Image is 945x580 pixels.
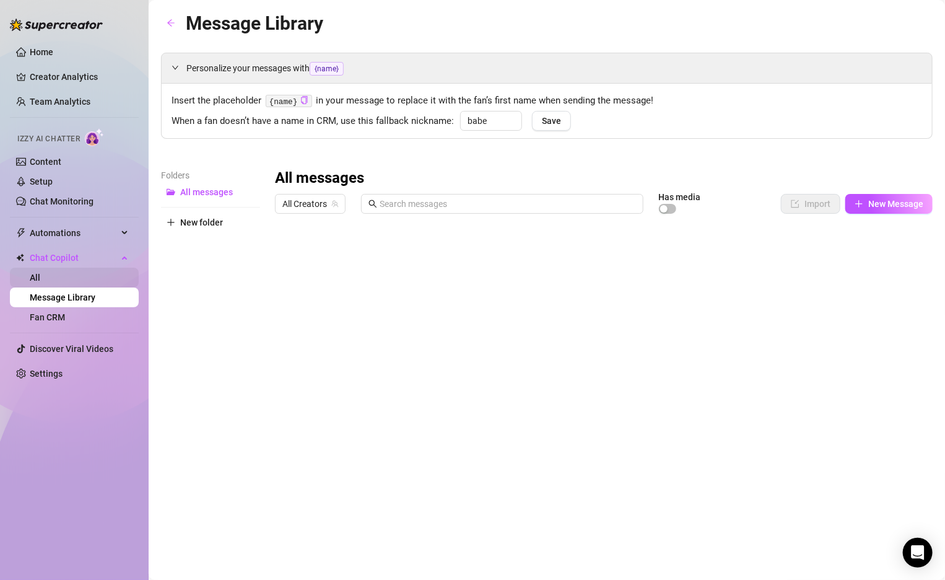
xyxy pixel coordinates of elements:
span: team [331,200,339,208]
img: Chat Copilot [16,253,24,262]
a: Message Library [30,292,95,302]
span: Insert the placeholder in your message to replace it with the fan’s first name when sending the m... [172,94,922,108]
span: plus [167,218,175,227]
article: Has media [659,193,701,201]
span: Chat Copilot [30,248,118,268]
article: Message Library [186,9,323,38]
span: All messages [180,187,233,197]
span: Save [542,116,561,126]
img: logo-BBDzfeDw.svg [10,19,103,31]
button: Click to Copy [300,96,308,105]
button: New folder [161,213,260,232]
h3: All messages [275,169,364,188]
button: Save [532,111,571,131]
a: Team Analytics [30,97,90,107]
span: plus [855,200,863,208]
button: All messages [161,182,260,202]
button: Import [781,194,840,214]
span: folder-open [167,188,175,196]
span: Personalize your messages with [186,61,922,76]
span: expanded [172,64,179,71]
span: All Creators [282,195,338,213]
a: Home [30,47,53,57]
div: Personalize your messages with{name} [162,53,932,83]
article: Folders [161,169,260,182]
div: Open Intercom Messenger [903,538,933,568]
span: copy [300,96,308,104]
span: thunderbolt [16,228,26,238]
a: Content [30,157,61,167]
a: Discover Viral Videos [30,344,113,354]
span: Izzy AI Chatter [17,133,80,145]
a: Fan CRM [30,312,65,322]
a: Setup [30,177,53,187]
a: All [30,273,40,283]
a: Settings [30,369,63,379]
span: Automations [30,223,118,243]
input: Search messages [380,197,636,211]
span: search [368,200,377,208]
span: New folder [180,217,223,227]
span: arrow-left [167,19,175,27]
a: Creator Analytics [30,67,129,87]
a: Chat Monitoring [30,196,94,206]
span: {name} [310,62,344,76]
span: New Message [868,199,923,209]
span: When a fan doesn’t have a name in CRM, use this fallback nickname: [172,114,454,129]
button: New Message [845,194,933,214]
code: {name} [266,95,312,108]
img: AI Chatter [85,128,104,146]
